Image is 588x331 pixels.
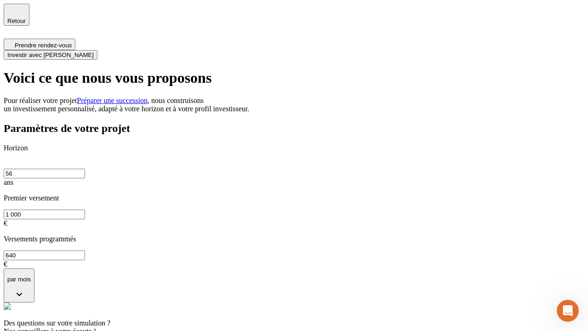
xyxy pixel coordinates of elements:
[4,268,34,303] button: par mois
[4,50,97,60] button: Investir avec [PERSON_NAME]
[4,178,13,186] span: ans
[7,276,31,283] p: par mois
[77,97,148,104] a: Préparer une succession
[147,97,204,104] span: , nous construisons
[4,260,7,268] span: €
[4,97,77,104] span: Pour réaliser votre projet
[4,235,584,243] p: Versements programmés
[4,219,7,227] span: €
[4,105,249,113] span: un investissement personnalisé, adapté à votre horizon et à votre profil investisseur.
[4,302,11,310] img: alexis.png
[7,17,26,24] span: Retour
[15,42,72,49] span: Prendre rendez-vous
[4,319,110,327] span: Des questions sur votre simulation ?
[4,194,584,202] p: Premier versement
[4,122,584,135] h2: Paramètres de votre projet
[4,69,584,86] h1: Voici ce que nous vous proposons
[4,4,29,26] button: Retour
[4,39,75,50] button: Prendre rendez-vous
[557,300,579,322] iframe: Intercom live chat
[7,51,94,58] span: Investir avec [PERSON_NAME]
[4,144,584,152] p: Horizon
